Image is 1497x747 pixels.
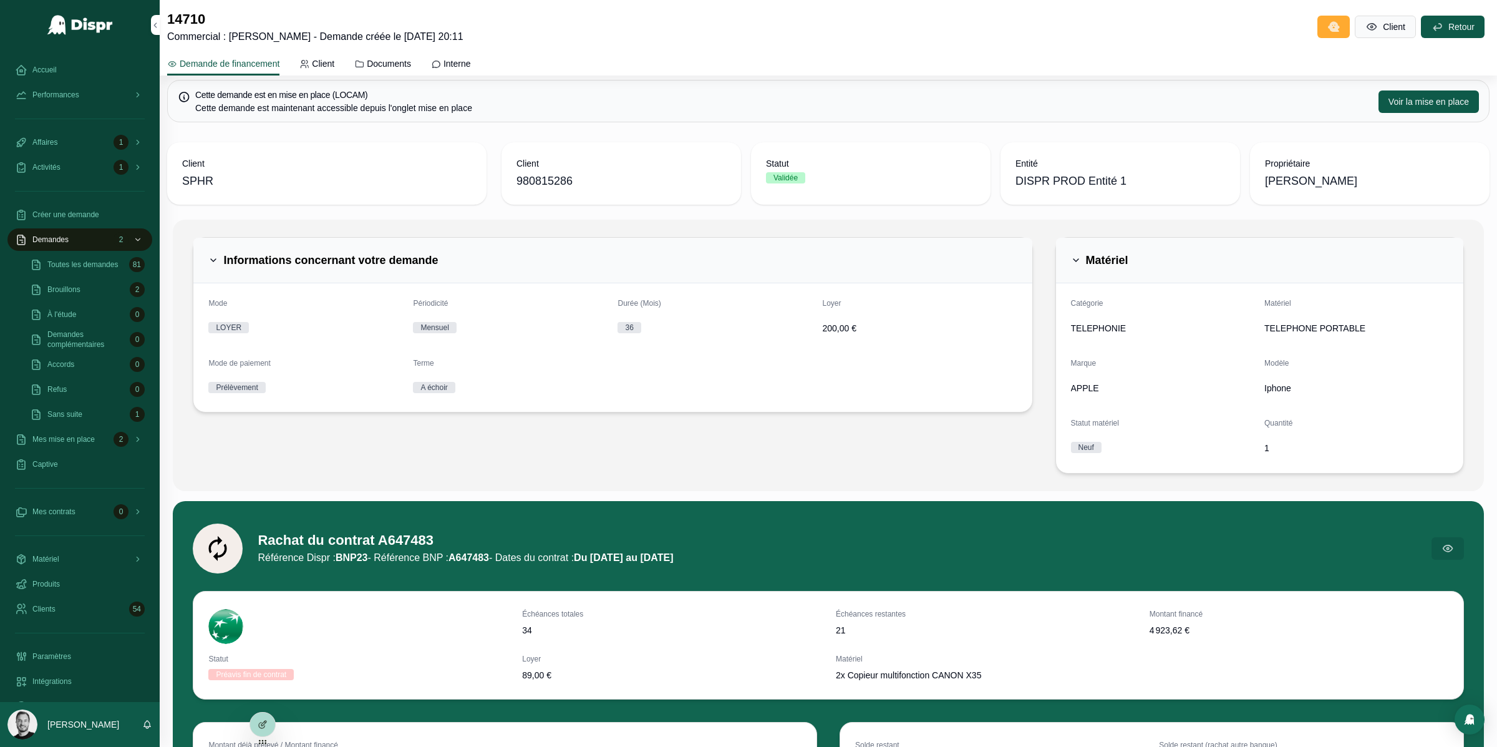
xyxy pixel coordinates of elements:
span: Support [32,701,59,711]
a: Matériel [7,548,152,570]
span: Brouillons [47,285,80,295]
div: 2 [114,232,128,247]
div: Neuf [1078,442,1094,453]
span: Matériel [32,554,59,564]
span: Catégorie [1071,299,1103,308]
span: 200,00 € [822,322,1017,334]
span: Demande de financement [180,57,279,70]
div: 1 [130,407,145,422]
div: Validée [773,172,798,183]
a: Mes contrats0 [7,500,152,523]
span: Documents [367,57,411,70]
a: Demandes2 [7,228,152,251]
img: App logo [47,15,114,35]
span: 34 [522,624,821,637]
div: 2 [114,432,128,447]
a: Brouillons2 [22,278,152,301]
span: Mes contrats [32,507,75,517]
a: Performances [7,84,152,106]
div: Mensuel [420,322,448,333]
span: Client [182,157,472,170]
div: 1 [114,135,128,150]
span: Clients [32,604,56,614]
a: Toutes les demandes81 [22,253,152,276]
span: Client [516,157,726,170]
span: Retour [1448,21,1475,33]
strong: BNP23 [336,552,368,563]
div: 0 [114,504,128,519]
span: SPHR [182,172,213,190]
span: Créer une demande [32,210,99,220]
span: Accords [47,359,74,369]
div: Préavis fin de contrat [216,669,286,680]
span: Échéances totales [522,609,821,619]
span: Périodicité [413,299,448,308]
div: 0 [130,307,145,322]
p: [PERSON_NAME] [47,718,119,731]
span: Interne [443,57,471,70]
span: 980815286 [516,172,726,190]
span: TELEPHONE PORTABLE [1264,322,1365,334]
div: Cette demande est maintenant accessible depuis l'onglet mise en place [195,102,1369,114]
a: Affaires1 [7,131,152,154]
button: Voir la mise en place [1378,90,1479,113]
a: Clients54 [7,598,152,620]
span: Mes mise en place [32,434,95,444]
strong: A647483 [448,552,489,563]
span: Loyer [522,654,821,664]
a: Créer une demande [7,203,152,226]
span: Sans suite [47,409,82,419]
span: Captive [32,459,58,469]
span: Loyer [822,299,841,308]
h2: Matériel [1086,253,1128,268]
span: 21 [836,624,1135,637]
button: Client [1355,16,1416,38]
div: Open Intercom Messenger [1455,705,1485,735]
a: Documents [354,52,411,77]
span: Durée (Mois) [618,299,661,308]
span: Produits [32,579,60,589]
span: Intégrations [32,676,72,686]
a: Produits [7,573,152,595]
a: Accueil [7,59,152,81]
span: Client [312,57,334,70]
a: Paramètres [7,645,152,668]
a: Interne [431,52,471,77]
span: Référence Dispr : - Référence BNP : - Dates du contrat : [258,550,673,565]
span: Toutes les demandes [47,260,118,270]
span: Statut [208,654,507,664]
span: Statut [766,157,976,170]
a: Accords0 [22,353,152,376]
a: Activités1 [7,156,152,178]
div: 2 [130,282,145,297]
span: Demandes [32,235,69,245]
div: 36 [625,322,633,333]
a: Refus0 [22,378,152,401]
span: 2x Copieur multifonction CANON X35 [836,669,1448,681]
span: Mode [208,299,227,308]
span: Cette demande est maintenant accessible depuis l'onglet mise en place [195,103,472,113]
span: Performances [32,90,79,100]
span: Commercial : [PERSON_NAME] - Demande créée le [DATE] 20:11 [167,29,463,44]
div: 81 [129,257,145,272]
div: 0 [130,382,145,397]
span: Activités [32,162,61,172]
strong: Du [DATE] au [DATE] [574,552,673,563]
span: Marque [1071,359,1097,368]
span: Propriétaire [1265,157,1475,170]
span: À l'étude [47,310,76,320]
div: A échoir [420,382,447,393]
span: Voir la mise en place [1388,95,1469,108]
a: Support [7,695,152,718]
span: Montant financé [1150,609,1448,619]
span: Matériel [836,654,1448,664]
a: Demandes complémentaires0 [22,328,152,351]
div: LOYER [216,322,241,333]
button: Retour [1421,16,1485,38]
span: Quantité [1264,419,1292,427]
a: Client [299,52,334,77]
a: Captive [7,453,152,476]
span: APPLE [1071,382,1099,394]
span: Matériel [1264,299,1291,308]
span: 1 [1264,442,1448,454]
